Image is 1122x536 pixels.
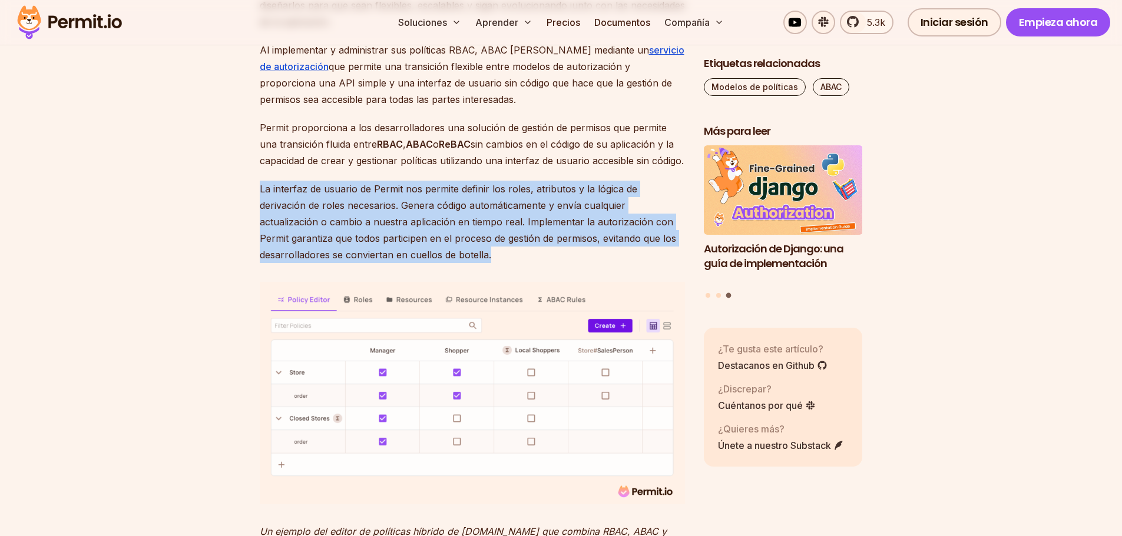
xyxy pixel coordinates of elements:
[1019,15,1098,29] font: Empieza ahora
[704,78,806,96] a: Modelos de políticas
[840,11,893,34] a: 5.3k
[439,138,471,150] font: ReBAC
[820,82,842,92] font: ABAC
[704,146,863,235] img: Autorización de Django: una guía de implementación
[260,122,667,150] font: Permit proporciona a los desarrolladores una solución de gestión de permisos que permite una tran...
[594,16,650,28] font: Documentos
[471,11,537,34] button: Aprender
[403,138,406,150] font: ,
[547,16,580,28] font: Precios
[711,82,798,92] font: Modelos de políticas
[1006,8,1111,36] a: Empieza ahora
[704,146,863,300] div: Publicaciones
[704,124,770,138] font: Más para leer
[716,293,721,298] button: Ir a la diapositiva 2
[260,138,684,167] font: sin cambios en el código de su aplicación y la capacidad de crear y gestionar políticas utilizand...
[921,15,988,29] font: Iniciar sesión
[542,11,585,34] a: Precios
[664,16,710,28] font: Compañía
[718,343,823,355] font: ¿Te gusta este artículo?
[406,138,433,150] font: ABAC
[704,146,863,286] li: 3 de 3
[908,8,1001,36] a: Iniciar sesión
[475,16,518,28] font: Aprender
[718,398,816,412] a: Cuéntanos por qué
[704,241,843,271] font: Autorización de Django: una guía de implementación
[398,16,447,28] font: Soluciones
[260,282,685,504] img: editor_de_políticas.png
[260,44,649,56] font: Al implementar y administrar sus políticas RBAC, ABAC [PERSON_NAME] mediante un
[706,293,710,298] button: Ir a la diapositiva 1
[718,423,785,435] font: ¿Quieres más?
[813,78,849,96] a: ABAC
[718,438,844,452] a: Únete a nuestro Substack
[718,383,772,395] font: ¿Discrepar?
[704,56,820,71] font: Etiquetas relacionadas
[660,11,729,34] button: Compañía
[12,2,127,42] img: Logotipo del permiso
[393,11,466,34] button: Soluciones
[260,183,676,261] font: La interfaz de usuario de Permit nos permite definir los roles, atributos y la lógica de derivaci...
[433,138,439,150] font: o
[377,138,403,150] font: RBAC
[726,293,732,298] button: Ir a la diapositiva 3
[867,16,885,28] font: 5.3k
[260,61,672,105] font: que permite una transición flexible entre modelos de autorización y proporciona una API simple y ...
[718,358,828,372] a: Destacanos en Github
[590,11,655,34] a: Documentos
